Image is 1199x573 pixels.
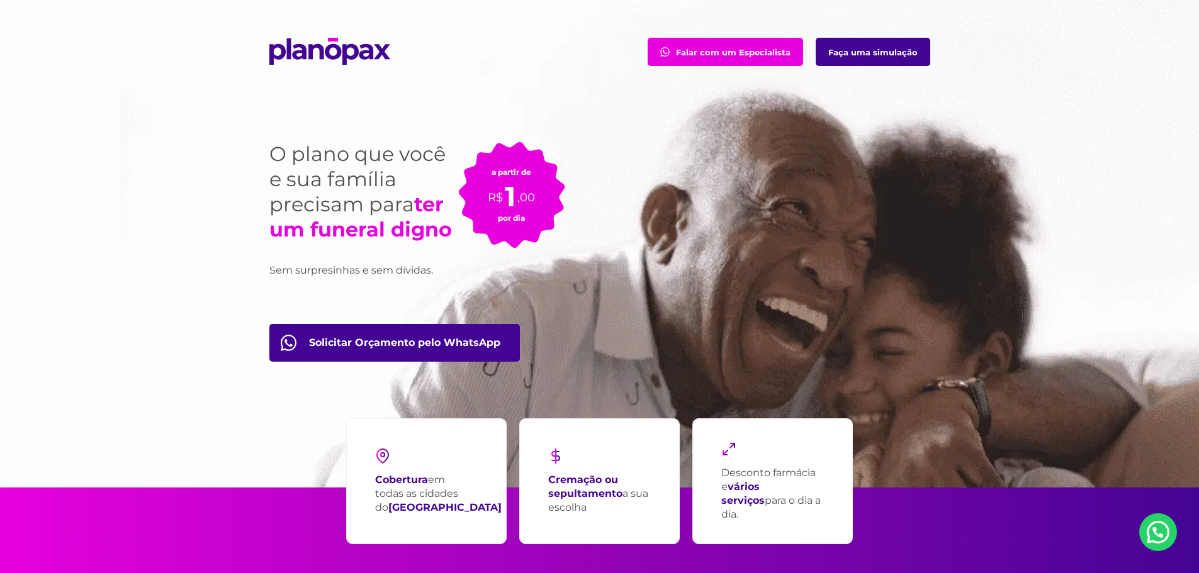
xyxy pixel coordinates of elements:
h3: Sem surpresinhas e sem dívidas. [269,262,458,279]
a: Orçamento pelo WhatsApp btn-orcamento [269,324,520,362]
strong: [GEOGRAPHIC_DATA] [388,501,502,513]
small: por dia [498,213,525,223]
img: pin [375,448,390,464]
small: a partir de [492,167,531,177]
img: dollar [548,448,563,464]
strong: vários serviços [721,481,765,506]
p: em todas as cidades do [375,473,502,515]
img: fale com consultor [660,47,670,57]
img: maximize [721,442,736,457]
img: fale com consultor [281,335,296,351]
h1: O plano que você e sua família precisam para [269,142,458,242]
strong: Cremação ou sepultamento [548,474,622,499]
strong: Cobertura [375,474,428,486]
p: a sua escolha [548,473,651,515]
span: 1 [505,179,515,213]
img: planopax [269,38,390,65]
a: Nosso Whatsapp [1139,513,1177,551]
strong: ter um funeral digno [269,192,452,242]
a: Faça uma simulação [816,38,930,66]
p: Desconto farmácia e para o dia a dia. [721,466,824,521]
p: R$ ,00 [488,177,535,206]
a: Falar com um Especialista [648,38,803,66]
